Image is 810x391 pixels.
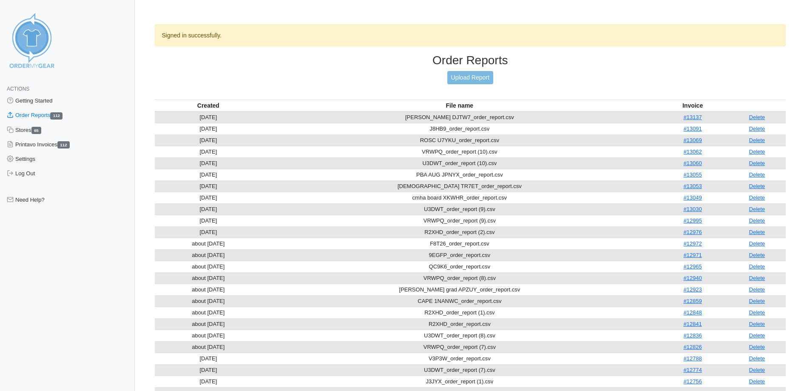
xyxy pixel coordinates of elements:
[155,341,262,353] td: about [DATE]
[155,134,262,146] td: [DATE]
[749,137,765,143] a: Delete
[683,148,702,155] a: #13062
[683,367,702,373] a: #12774
[749,240,765,247] a: Delete
[155,353,262,364] td: [DATE]
[155,261,262,272] td: about [DATE]
[749,194,765,201] a: Delete
[749,160,765,166] a: Delete
[155,238,262,249] td: about [DATE]
[155,157,262,169] td: [DATE]
[749,298,765,304] a: Delete
[683,114,702,120] a: #13137
[749,378,765,385] a: Delete
[50,112,63,120] span: 112
[683,344,702,350] a: #12826
[683,321,702,327] a: #12841
[749,217,765,224] a: Delete
[155,226,262,238] td: [DATE]
[155,111,262,123] td: [DATE]
[657,100,728,111] th: Invoice
[683,286,702,293] a: #12923
[155,215,262,226] td: [DATE]
[683,252,702,258] a: #12971
[262,272,657,284] td: VRWPQ_order_report (8).csv
[155,376,262,387] td: [DATE]
[683,355,702,362] a: #12788
[155,123,262,134] td: [DATE]
[262,215,657,226] td: VRWPQ_order_report (9).csv
[31,127,42,134] span: 65
[155,330,262,341] td: about [DATE]
[155,307,262,318] td: about [DATE]
[7,86,29,92] span: Actions
[749,286,765,293] a: Delete
[749,148,765,155] a: Delete
[262,295,657,307] td: CAPE 1NANWC_order_report.csv
[155,180,262,192] td: [DATE]
[262,157,657,169] td: U3DWT_order_report (10).csv
[749,309,765,316] a: Delete
[262,364,657,376] td: U3DWT_order_report (7).csv
[155,364,262,376] td: [DATE]
[683,332,702,339] a: #12836
[155,146,262,157] td: [DATE]
[155,100,262,111] th: Created
[262,146,657,157] td: VRWPQ_order_report (10).csv
[749,252,765,258] a: Delete
[749,206,765,212] a: Delete
[447,71,493,84] a: Upload Report
[749,355,765,362] a: Delete
[749,367,765,373] a: Delete
[749,183,765,189] a: Delete
[683,263,702,270] a: #12965
[683,194,702,201] a: #13049
[683,126,702,132] a: #13091
[155,318,262,330] td: about [DATE]
[262,134,657,146] td: ROSC U7YKU_order_report.csv
[57,141,70,148] span: 112
[262,238,657,249] td: F8T26_order_report.csv
[749,332,765,339] a: Delete
[262,111,657,123] td: [PERSON_NAME] DJTW7_order_report.csv
[262,376,657,387] td: J3JYX_order_report (1).csv
[262,341,657,353] td: VRWPQ_order_report (7).csv
[683,137,702,143] a: #13069
[155,192,262,203] td: [DATE]
[749,114,765,120] a: Delete
[155,53,786,68] h3: Order Reports
[683,160,702,166] a: #13060
[749,126,765,132] a: Delete
[683,378,702,385] a: #12756
[262,318,657,330] td: R2XHD_order_report.csv
[749,275,765,281] a: Delete
[262,307,657,318] td: R2XHD_order_report (1).csv
[262,284,657,295] td: [PERSON_NAME] grad APZUY_order_report.csv
[749,263,765,270] a: Delete
[155,203,262,215] td: [DATE]
[749,171,765,178] a: Delete
[262,100,657,111] th: File name
[683,275,702,281] a: #12940
[683,217,702,224] a: #12995
[155,24,786,46] div: Signed in successfully.
[155,169,262,180] td: [DATE]
[749,321,765,327] a: Delete
[155,249,262,261] td: about [DATE]
[262,203,657,215] td: U3DWT_order_report (9).csv
[262,249,657,261] td: 9EGFP_order_report.csv
[262,180,657,192] td: [DEMOGRAPHIC_DATA] TR7ET_order_report.csv
[683,309,702,316] a: #12848
[749,229,765,235] a: Delete
[262,192,657,203] td: cmha board XKWHR_order_report.csv
[683,240,702,247] a: #12972
[155,272,262,284] td: about [DATE]
[262,169,657,180] td: PBA AUG JPNYX_order_report.csv
[683,229,702,235] a: #12976
[683,183,702,189] a: #13053
[683,298,702,304] a: #12859
[749,344,765,350] a: Delete
[155,295,262,307] td: about [DATE]
[683,206,702,212] a: #13030
[262,123,657,134] td: J8HB9_order_report.csv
